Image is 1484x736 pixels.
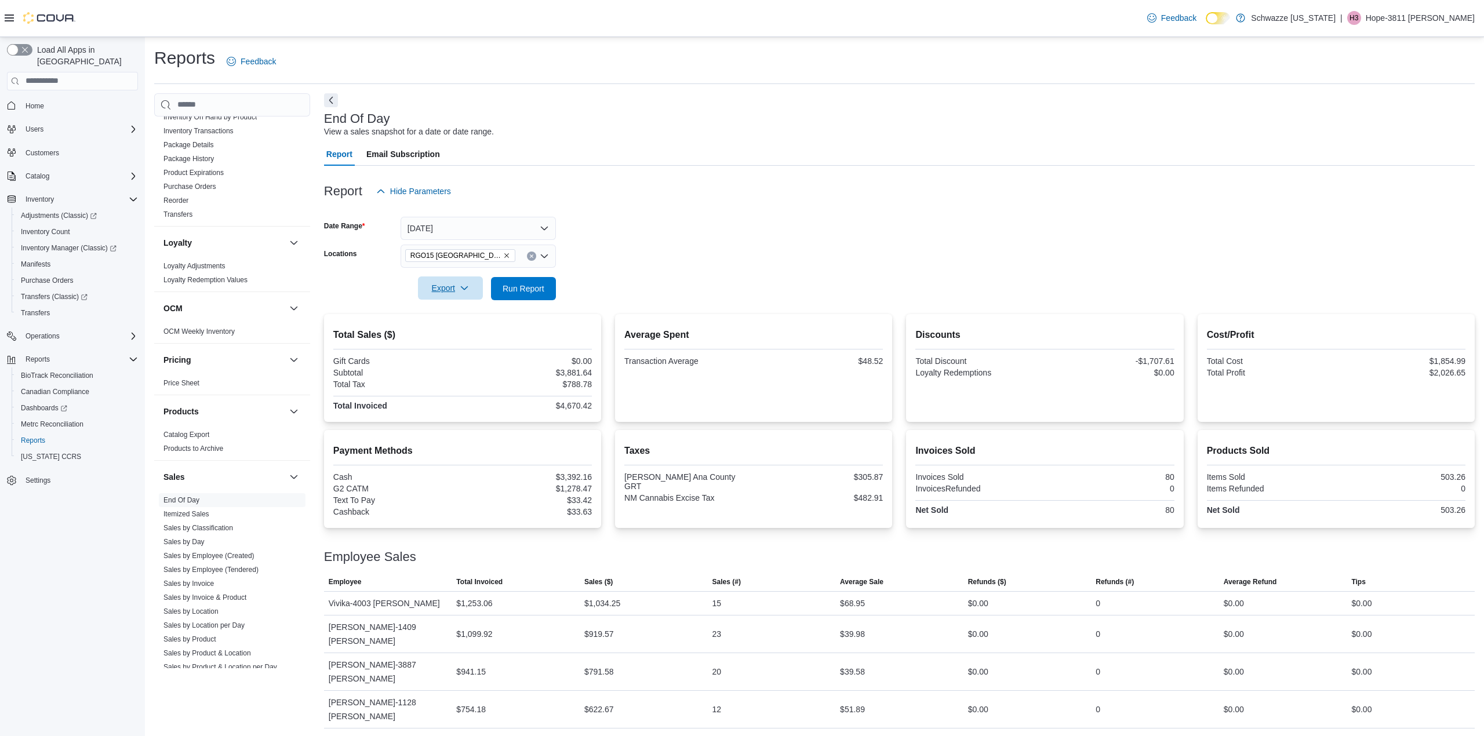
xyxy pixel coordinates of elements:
[16,417,138,431] span: Metrc Reconciliation
[163,354,285,366] button: Pricing
[163,552,254,560] a: Sales by Employee (Created)
[21,145,138,160] span: Customers
[16,401,138,415] span: Dashboards
[915,368,1042,377] div: Loyalty Redemptions
[840,702,865,716] div: $51.89
[1047,368,1174,377] div: $0.00
[16,385,138,399] span: Canadian Compliance
[527,252,536,261] button: Clear input
[16,225,138,239] span: Inventory Count
[16,209,138,223] span: Adjustments (Classic)
[12,449,143,465] button: [US_STATE] CCRS
[163,275,248,285] span: Loyalty Redemption Values
[163,210,192,218] a: Transfers
[1207,328,1465,342] h2: Cost/Profit
[1096,665,1100,679] div: 0
[154,54,310,226] div: Inventory
[21,276,74,285] span: Purchase Orders
[21,371,93,380] span: BioTrack Reconciliation
[163,524,233,532] a: Sales by Classification
[584,577,613,586] span: Sales ($)
[163,182,216,191] span: Purchase Orders
[163,523,233,533] span: Sales by Classification
[163,406,199,417] h3: Products
[21,329,138,343] span: Operations
[12,432,143,449] button: Reports
[333,495,460,505] div: Text To Pay
[163,580,214,588] a: Sales by Invoice
[2,97,143,114] button: Home
[2,121,143,137] button: Users
[163,538,205,546] a: Sales by Day
[16,257,55,271] a: Manifests
[968,702,988,716] div: $0.00
[16,225,75,239] a: Inventory Count
[163,169,224,177] a: Product Expirations
[21,352,138,366] span: Reports
[425,276,476,300] span: Export
[333,368,460,377] div: Subtotal
[21,122,138,136] span: Users
[1207,444,1465,458] h2: Products Sold
[21,122,48,136] button: Users
[16,274,138,287] span: Purchase Orders
[1351,702,1372,716] div: $0.00
[26,125,43,134] span: Users
[21,99,49,113] a: Home
[163,276,248,284] a: Loyalty Redemption Values
[840,665,865,679] div: $39.58
[12,305,143,321] button: Transfers
[16,209,101,223] a: Adjustments (Classic)
[326,143,352,166] span: Report
[154,493,310,693] div: Sales
[1224,702,1244,716] div: $0.00
[12,272,143,289] button: Purchase Orders
[712,702,722,716] div: 12
[163,237,192,249] h3: Loyalty
[333,328,592,342] h2: Total Sales ($)
[26,148,59,158] span: Customers
[465,401,592,410] div: $4,670.42
[968,577,1006,586] span: Refunds ($)
[1366,11,1475,25] p: Hope-3811 [PERSON_NAME]
[1096,596,1100,610] div: 0
[21,211,97,220] span: Adjustments (Classic)
[12,416,143,432] button: Metrc Reconciliation
[163,303,183,314] h3: OCM
[1347,11,1361,25] div: Hope-3811 Vega
[465,495,592,505] div: $33.42
[21,260,50,269] span: Manifests
[287,405,301,418] button: Products
[968,596,988,610] div: $0.00
[21,420,83,429] span: Metrc Reconciliation
[163,155,214,163] a: Package History
[456,665,486,679] div: $941.15
[1207,472,1334,482] div: Items Sold
[324,653,452,690] div: [PERSON_NAME]-3887 [PERSON_NAME]
[1047,356,1174,366] div: -$1,707.61
[12,256,143,272] button: Manifests
[1224,627,1244,641] div: $0.00
[154,259,310,292] div: Loyalty
[1338,472,1465,482] div: 503.26
[333,401,387,410] strong: Total Invoiced
[1207,368,1334,377] div: Total Profit
[21,146,64,160] a: Customers
[2,144,143,161] button: Customers
[16,450,138,464] span: Washington CCRS
[624,356,751,366] div: Transaction Average
[465,507,592,516] div: $33.63
[163,168,224,177] span: Product Expirations
[163,663,277,671] a: Sales by Product & Location per Day
[21,169,54,183] button: Catalog
[465,368,592,377] div: $3,881.64
[1351,665,1372,679] div: $0.00
[1251,11,1336,25] p: Schwazze [US_STATE]
[154,428,310,460] div: Products
[324,112,390,126] h3: End Of Day
[21,352,54,366] button: Reports
[21,473,138,487] span: Settings
[465,484,592,493] div: $1,278.47
[324,184,362,198] h3: Report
